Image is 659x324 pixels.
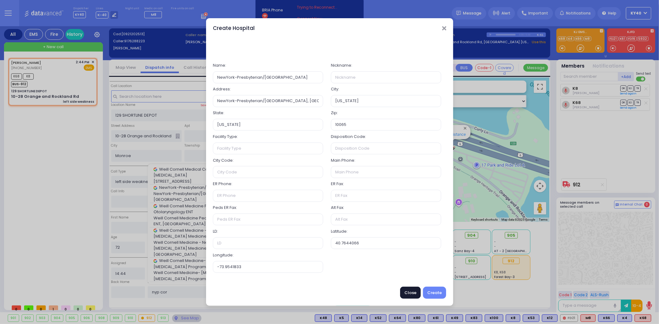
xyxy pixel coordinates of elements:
input: Alt Fax [331,214,441,225]
input: Facility Type [213,143,323,154]
label: Main Phone: [331,154,355,166]
label: State: [213,107,224,119]
input: City Code [213,166,323,178]
label: City Code: [213,154,234,166]
input: Zip [331,119,441,131]
input: Name [213,71,323,83]
input: Latitude [331,237,441,249]
input: LD [213,237,323,249]
button: Create [423,287,446,298]
label: ER Fax: [331,178,344,190]
label: Peds ER Fax: [213,202,237,214]
input: City [331,95,441,107]
label: Nickname: [331,60,352,71]
input: Peds ER Fax [213,214,323,225]
label: Alt Fax: [331,202,344,214]
label: Longitude: [213,249,234,261]
button: Close [400,287,421,298]
label: Name: [213,60,226,71]
input: Address [213,95,323,107]
input: ER Phone [213,190,323,201]
label: Facility Type: [213,131,238,142]
h5: Create Hospital [213,24,255,32]
input: Main Phone [331,166,441,178]
label: ER Phone: [213,178,232,190]
label: Zip: [331,107,338,119]
input: Nickname [331,71,441,83]
label: City: [331,83,339,95]
label: LD: [213,225,218,237]
label: Address: [213,83,231,95]
input: State [213,119,323,131]
label: Latitude: [331,225,348,237]
input: Disposition Code [331,143,441,154]
button: Close [442,25,446,31]
input: ER Fax [331,190,441,201]
label: Disposition Code: [331,131,366,142]
input: Longitude [213,261,323,273]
